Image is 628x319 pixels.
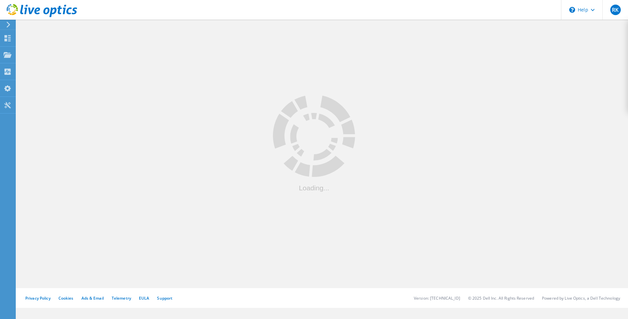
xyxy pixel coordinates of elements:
a: Ads & Email [81,295,104,301]
li: Version: [TECHNICAL_ID] [414,295,460,301]
a: Telemetry [112,295,131,301]
a: Support [157,295,172,301]
svg: \n [569,7,575,13]
a: EULA [139,295,149,301]
span: RK [612,7,618,12]
li: Powered by Live Optics, a Dell Technology [542,295,620,301]
a: Cookies [58,295,74,301]
a: Privacy Policy [25,295,51,301]
li: © 2025 Dell Inc. All Rights Reserved [468,295,534,301]
a: Live Optics Dashboard [7,14,77,18]
div: Loading... [273,184,355,191]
